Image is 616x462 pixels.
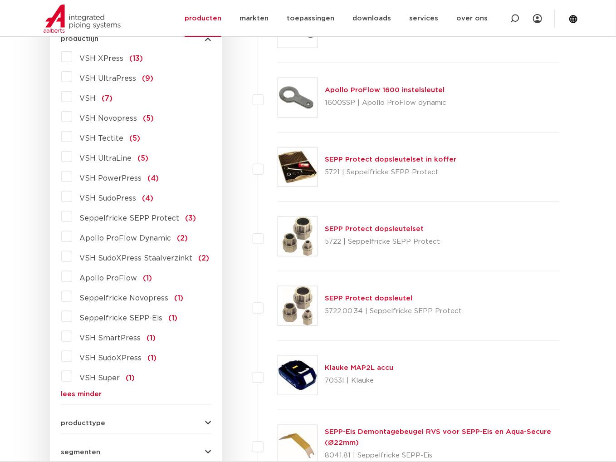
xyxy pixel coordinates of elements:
[61,35,211,42] button: productlijn
[278,356,317,395] img: Thumbnail for Klauke MAP2L accu
[143,275,152,282] span: (1)
[79,115,137,122] span: VSH Novopress
[143,115,154,122] span: (5)
[61,449,100,456] span: segmenten
[79,374,120,382] span: VSH Super
[126,374,135,382] span: (1)
[325,428,551,446] a: SEPP-Eis Demontagebeugel RVS voor SEPP-Eis en Aqua-Secure (Ø22mm)
[325,374,393,388] p: 7053I | Klauke
[79,255,192,262] span: VSH SudoXPress Staalverzinkt
[278,286,317,325] img: Thumbnail for SEPP Protect dopsleutel
[278,217,317,256] img: Thumbnail for SEPP Protect dopsleutelset
[79,175,142,182] span: VSH PowerPress
[142,75,153,82] span: (9)
[61,391,211,398] a: lees minder
[325,165,456,180] p: 5721 | Seppelfricke SEPP Protect
[174,295,183,302] span: (1)
[325,96,446,110] p: 1600SSP | Apollo ProFlow dynamic
[325,304,462,319] p: 5722.00.34 | Seppelfricke SEPP Protect
[102,95,112,102] span: (7)
[325,364,393,371] a: Klauke MAP2L accu
[79,195,136,202] span: VSH SudoPress
[147,354,156,362] span: (1)
[325,235,440,249] p: 5722 | Seppelfricke SEPP Protect
[168,315,177,322] span: (1)
[61,35,98,42] span: productlijn
[147,334,156,342] span: (1)
[79,235,171,242] span: Apollo ProFlow Dynamic
[278,147,317,187] img: Thumbnail for SEPP Protect dopsleutelset in koffer
[61,420,105,427] span: producttype
[79,354,142,362] span: VSH SudoXPress
[147,175,159,182] span: (4)
[79,295,168,302] span: Seppelfricke Novopress
[325,226,424,232] a: SEPP Protect dopsleutelset
[61,449,211,456] button: segmenten
[185,215,196,222] span: (3)
[61,420,211,427] button: producttype
[129,135,140,142] span: (5)
[79,334,141,342] span: VSH SmartPress
[137,155,148,162] span: (5)
[79,135,123,142] span: VSH Tectite
[79,55,123,62] span: VSH XPress
[79,215,179,222] span: Seppelfricke SEPP Protect
[177,235,188,242] span: (2)
[79,75,136,82] span: VSH UltraPress
[198,255,209,262] span: (2)
[79,275,137,282] span: Apollo ProFlow
[325,156,456,163] a: SEPP Protect dopsleutelset in koffer
[129,55,143,62] span: (13)
[325,87,445,93] a: Apollo ProFlow 1600 instelsleutel
[79,155,132,162] span: VSH UltraLine
[79,315,162,322] span: Seppelfricke SEPP-Eis
[278,78,317,117] img: Thumbnail for Apollo ProFlow 1600 instelsleutel
[325,295,412,302] a: SEPP Protect dopsleutel
[142,195,153,202] span: (4)
[79,95,96,102] span: VSH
